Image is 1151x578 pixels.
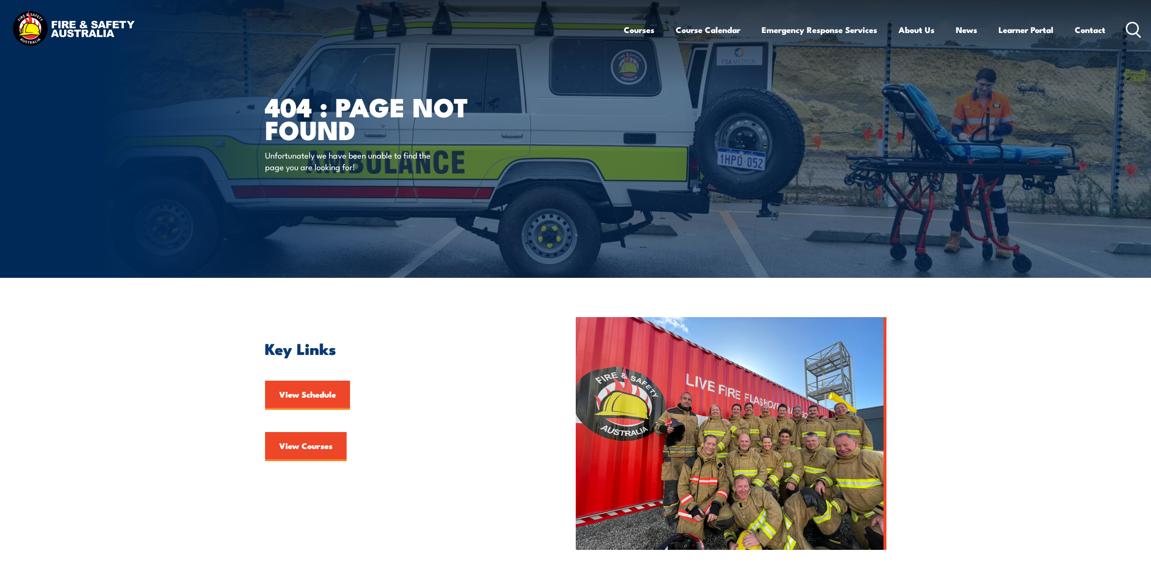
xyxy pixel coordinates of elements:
[1075,17,1105,43] a: Contact
[265,432,347,461] a: View Courses
[999,17,1053,43] a: Learner Portal
[899,17,934,43] a: About Us
[265,381,350,410] a: View Schedule
[762,17,877,43] a: Emergency Response Services
[576,317,886,550] img: FSA People – Team photo aug 2023
[265,341,531,355] h2: Key Links
[265,95,505,140] h1: 404 : Page Not Found
[624,17,654,43] a: Courses
[265,149,442,172] p: Unfortunately we have been unable to find the page you are looking for!
[676,17,740,43] a: Course Calendar
[956,17,977,43] a: News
